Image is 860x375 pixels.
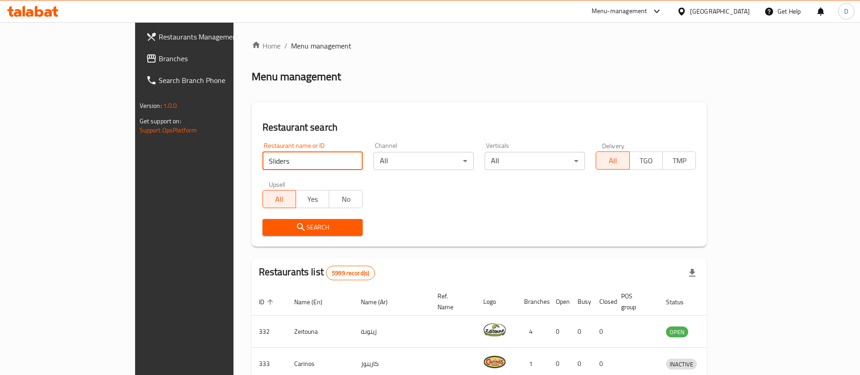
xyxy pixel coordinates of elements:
[666,359,697,370] span: INACTIVE
[690,6,750,16] div: [GEOGRAPHIC_DATA]
[354,316,430,348] td: زيتونة
[163,100,177,112] span: 1.0.0
[284,40,287,51] li: /
[600,154,626,167] span: All
[159,31,272,42] span: Restaurants Management
[374,152,474,170] div: All
[259,265,375,280] h2: Restaurants list
[666,326,688,337] div: OPEN
[662,151,696,170] button: TMP
[570,288,592,316] th: Busy
[570,316,592,348] td: 0
[259,297,276,307] span: ID
[262,152,363,170] input: Search for restaurant name or ID..
[333,193,359,206] span: No
[592,6,647,17] div: Menu-management
[140,100,162,112] span: Version:
[361,297,399,307] span: Name (Ar)
[629,151,663,170] button: TGO
[596,151,629,170] button: All
[159,75,272,86] span: Search Branch Phone
[140,115,181,127] span: Get support on:
[159,53,272,64] span: Branches
[666,327,688,337] span: OPEN
[592,288,614,316] th: Closed
[621,291,648,312] span: POS group
[294,297,334,307] span: Name (En)
[326,269,374,278] span: 5999 record(s)
[262,219,363,236] button: Search
[602,142,625,149] label: Delivery
[252,69,341,84] h2: Menu management
[252,40,707,51] nav: breadcrumb
[485,152,585,170] div: All
[140,124,197,136] a: Support.OpsPlatform
[326,266,375,280] div: Total records count
[262,190,296,208] button: All
[592,316,614,348] td: 0
[666,154,692,167] span: TMP
[517,316,549,348] td: 4
[633,154,659,167] span: TGO
[139,48,279,69] a: Branches
[329,190,362,208] button: No
[549,288,570,316] th: Open
[844,6,848,16] span: D
[267,193,292,206] span: All
[287,316,354,348] td: Zeitouna
[476,288,517,316] th: Logo
[666,297,695,307] span: Status
[262,121,696,134] h2: Restaurant search
[139,26,279,48] a: Restaurants Management
[483,318,506,341] img: Zeitouna
[517,288,549,316] th: Branches
[549,316,570,348] td: 0
[296,190,329,208] button: Yes
[681,262,703,284] div: Export file
[300,193,326,206] span: Yes
[483,351,506,373] img: Carinos
[270,222,355,233] span: Search
[437,291,465,312] span: Ref. Name
[291,40,351,51] span: Menu management
[139,69,279,91] a: Search Branch Phone
[269,181,286,187] label: Upsell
